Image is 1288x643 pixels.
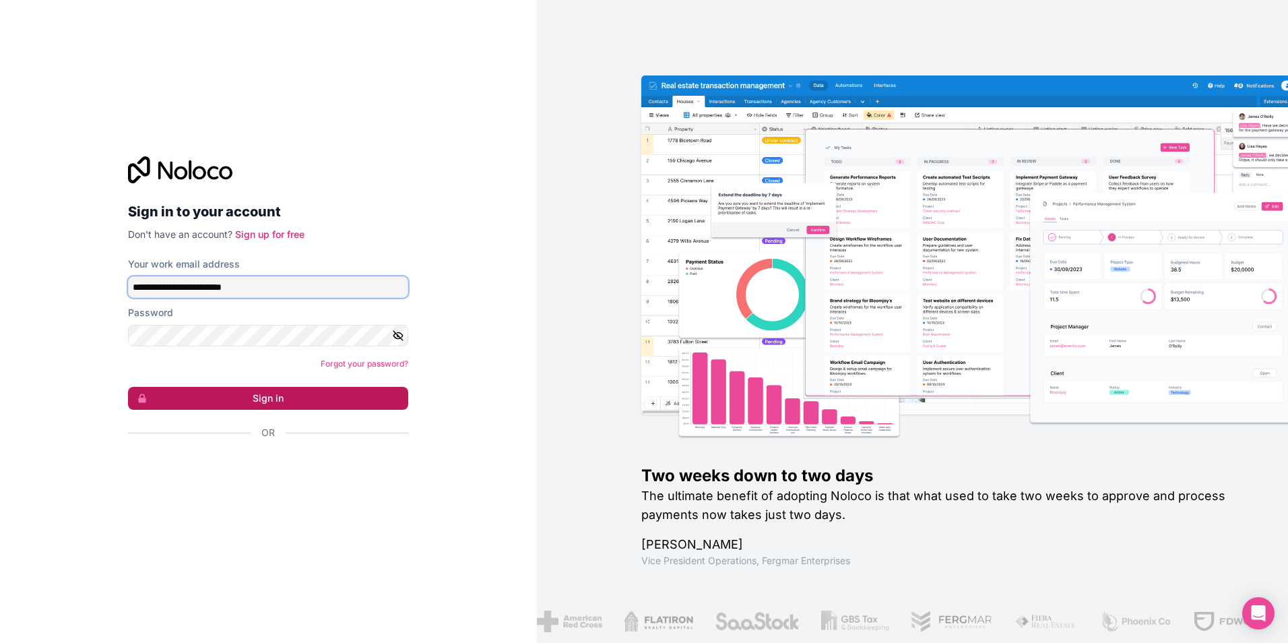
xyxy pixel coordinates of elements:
span: Or [261,426,275,439]
img: /assets/american-red-cross-BAupjrZR.png [536,611,602,632]
div: Open Intercom Messenger [1242,597,1275,630]
input: Password [128,325,408,346]
input: Email address [128,276,408,298]
iframe: Bouton "Se connecter avec Google" [121,454,404,484]
label: Password [128,306,173,319]
a: Forgot your password? [321,359,408,369]
img: /assets/phoenix-BREaitsQ.png [1099,611,1171,632]
h1: Two weeks down to two days [641,465,1245,487]
img: /assets/gbstax-C-GtDUiK.png [820,611,889,632]
img: /assets/fergmar-CudnrXN5.png [911,611,993,632]
h1: Vice President Operations , Fergmar Enterprises [641,554,1245,568]
h1: [PERSON_NAME] [641,535,1245,554]
img: /assets/fiera-fwj2N5v4.png [1015,611,1078,632]
button: Sign in [128,387,408,410]
label: Your work email address [128,257,240,271]
img: /assets/fdworks-Bi04fVtw.png [1193,611,1272,632]
h2: Sign in to your account [128,200,408,224]
img: /assets/saastock-C6Zbiodz.png [715,611,800,632]
span: Don't have an account? [128,228,232,240]
img: /assets/flatiron-C8eUkumj.png [623,611,693,632]
a: Sign up for free [235,228,304,240]
h2: The ultimate benefit of adopting Noloco is that what used to take two weeks to approve and proces... [641,487,1245,524]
